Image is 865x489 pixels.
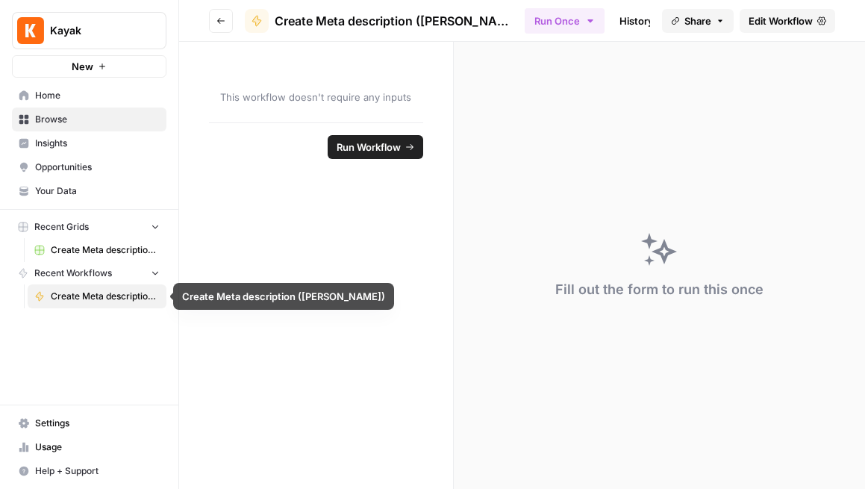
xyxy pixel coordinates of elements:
[12,55,166,78] button: New
[35,137,160,150] span: Insights
[34,220,89,234] span: Recent Grids
[50,23,140,38] span: Kayak
[740,9,835,33] a: Edit Workflow
[684,13,711,28] span: Share
[12,459,166,483] button: Help + Support
[12,262,166,284] button: Recent Workflows
[749,13,813,28] span: Edit Workflow
[337,140,401,155] span: Run Workflow
[611,9,663,33] a: History
[12,179,166,203] a: Your Data
[51,243,160,257] span: Create Meta description ([PERSON_NAME]) Grid
[35,440,160,454] span: Usage
[28,284,166,308] a: Create Meta description ([PERSON_NAME])
[12,131,166,155] a: Insights
[17,17,44,44] img: Kayak Logo
[525,8,605,34] button: Run Once
[35,464,160,478] span: Help + Support
[245,9,513,33] a: Create Meta description ([PERSON_NAME])
[51,290,160,303] span: Create Meta description ([PERSON_NAME])
[12,216,166,238] button: Recent Grids
[12,155,166,179] a: Opportunities
[12,12,166,49] button: Workspace: Kayak
[35,113,160,126] span: Browse
[35,184,160,198] span: Your Data
[209,90,423,105] span: This workflow doesn't require any inputs
[72,59,93,74] span: New
[12,411,166,435] a: Settings
[28,238,166,262] a: Create Meta description ([PERSON_NAME]) Grid
[34,267,112,280] span: Recent Workflows
[275,12,513,30] span: Create Meta description ([PERSON_NAME])
[328,135,423,159] button: Run Workflow
[12,435,166,459] a: Usage
[35,417,160,430] span: Settings
[555,279,763,300] div: Fill out the form to run this once
[35,89,160,102] span: Home
[12,108,166,131] a: Browse
[12,84,166,108] a: Home
[662,9,734,33] button: Share
[35,161,160,174] span: Opportunities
